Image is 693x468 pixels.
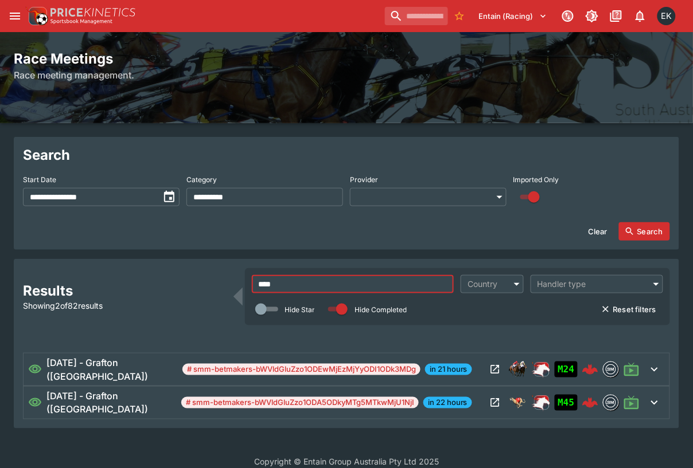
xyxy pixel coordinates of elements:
div: Imported to Jetbet as UNCONFIRMED [555,361,578,377]
button: Notifications [630,6,651,26]
h6: Race meeting management. [14,68,679,82]
button: Connected to PK [558,6,578,26]
button: toggle date time picker [159,187,180,207]
button: Emily Kim [654,3,679,29]
button: Open Meeting [486,360,504,379]
img: racing.png [532,360,550,379]
p: Showing 2 of 82 results [23,300,227,312]
button: Clear [581,222,614,241]
input: search [385,7,448,25]
h2: Search [23,146,670,164]
h6: [DATE] - Grafton ([GEOGRAPHIC_DATA]) [46,356,178,383]
div: betmakers [603,395,619,411]
span: in 21 hours [425,364,472,375]
div: greyhound_racing [509,394,527,412]
div: Imported to Jetbet as UNCONFIRMED [555,395,578,411]
p: Start Date [23,175,56,184]
button: Documentation [606,6,626,26]
p: Imported Only [513,175,559,184]
div: betmakers [603,361,619,377]
svg: Visible [28,396,42,410]
img: PriceKinetics [50,8,135,17]
p: Category [186,175,217,184]
span: in 22 hours [423,397,472,408]
img: PriceKinetics Logo [25,5,48,27]
div: horse_racing [509,360,527,379]
img: logo-cerberus--red.svg [582,361,598,377]
button: Toggle light/dark mode [582,6,602,26]
svg: Visible [28,363,42,376]
h2: Results [23,282,227,300]
img: betmakers.png [604,395,618,410]
div: ParallelRacing Handler [532,394,550,412]
p: Hide Started [285,305,326,314]
svg: Live [624,395,640,411]
img: logo-cerberus--red.svg [582,395,598,411]
button: Search [619,222,670,241]
img: betmakers.png [604,362,618,377]
img: horse_racing.png [509,360,527,379]
button: open drawer [5,6,25,26]
span: # smm-betmakers-bWVldGluZzo1ODA5ODkyMTg5MTkwMjU1NjI [181,397,419,408]
h2: Race Meetings [14,50,679,68]
div: ParallelRacing Handler [532,360,550,379]
img: greyhound_racing.png [509,394,527,412]
span: # smm-betmakers-bWVldGluZzo1ODEwMjEzMjYyODI1ODk3MDg [182,364,421,375]
button: No Bookmarks [450,7,469,25]
p: Hide Completed [355,305,407,314]
div: Emily Kim [657,7,676,25]
button: Reset filters [595,300,663,318]
div: Handler type [538,278,645,290]
img: racing.png [532,394,550,412]
p: Provider [350,175,378,184]
button: Open Meeting [486,394,504,412]
div: Country [468,278,505,290]
button: Select Tenant [472,7,554,25]
svg: Live [624,361,640,377]
h6: [DATE] - Grafton ([GEOGRAPHIC_DATA]) [46,389,177,416]
img: Sportsbook Management [50,19,112,24]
